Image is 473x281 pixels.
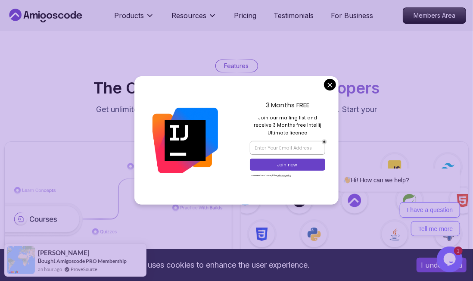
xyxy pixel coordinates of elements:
[403,8,466,23] p: Members Area
[7,246,35,274] img: provesource social proof notification image
[38,265,62,273] span: an hour ago
[92,103,381,128] p: Get unlimited access to coding , , and . Start your journey or level up your career with Amigosco...
[171,10,206,21] p: Resources
[114,10,154,28] button: Products
[274,10,314,21] a: Testimonials
[331,10,373,21] a: For Business
[437,247,464,272] iframe: chat widget
[309,91,464,242] iframe: chat widget
[224,62,249,70] p: Features
[114,10,144,21] p: Products
[38,257,56,264] span: Bought
[5,162,232,239] img: features img
[234,10,256,21] a: Pricing
[38,249,90,256] span: [PERSON_NAME]
[71,265,97,273] a: ProveSource
[6,256,404,275] div: This website uses cookies to enhance the user experience.
[56,258,127,264] a: Amigoscode PRO Membership
[403,7,466,24] a: Members Area
[417,258,467,272] button: Accept cookies
[171,10,217,28] button: Resources
[93,79,380,97] h2: The One-Stop Platform for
